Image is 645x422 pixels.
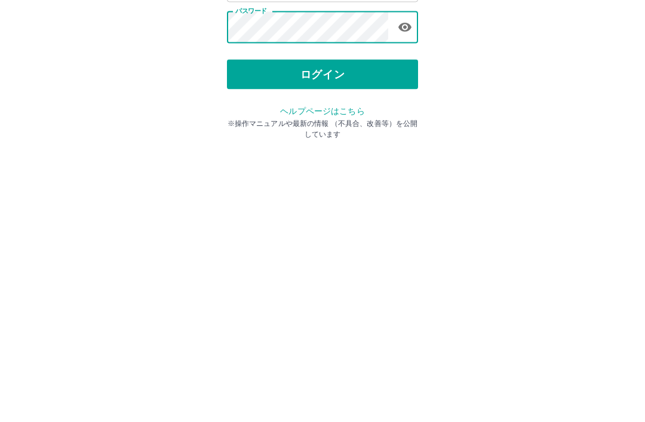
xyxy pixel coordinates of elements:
p: ※操作マニュアルや最新の情報 （不具合、改善等）を公開しています [227,265,418,287]
h2: ログイン [284,75,362,98]
button: ログイン [227,207,418,236]
a: ヘルプページはこちら [280,253,364,263]
label: パスワード [235,153,267,162]
label: 社員番号 [235,112,260,121]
